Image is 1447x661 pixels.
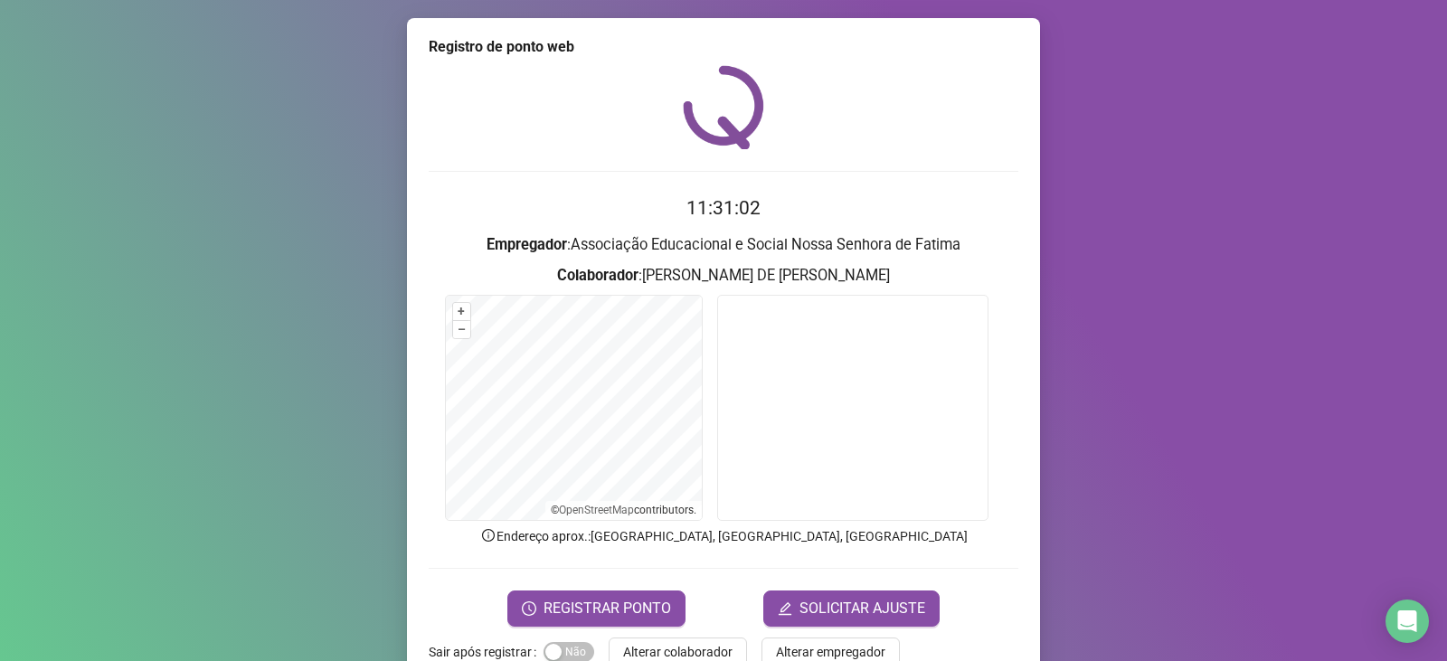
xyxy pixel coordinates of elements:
img: QRPoint [683,65,764,149]
h3: : [PERSON_NAME] DE [PERSON_NAME] [429,264,1018,288]
span: SOLICITAR AJUSTE [799,598,925,619]
div: Registro de ponto web [429,36,1018,58]
span: edit [778,601,792,616]
span: clock-circle [522,601,536,616]
button: + [453,303,470,320]
div: Open Intercom Messenger [1386,600,1429,643]
a: OpenStreetMap [559,504,634,516]
button: REGISTRAR PONTO [507,590,686,627]
strong: Empregador [487,236,567,253]
strong: Colaborador [557,267,638,284]
button: – [453,321,470,338]
li: © contributors. [551,504,696,516]
time: 11:31:02 [686,197,761,219]
span: info-circle [480,527,497,543]
p: Endereço aprox. : [GEOGRAPHIC_DATA], [GEOGRAPHIC_DATA], [GEOGRAPHIC_DATA] [429,526,1018,546]
span: REGISTRAR PONTO [544,598,671,619]
button: editSOLICITAR AJUSTE [763,590,940,627]
h3: : Associação Educacional e Social Nossa Senhora de Fatima [429,233,1018,257]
